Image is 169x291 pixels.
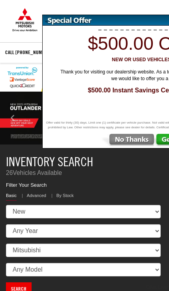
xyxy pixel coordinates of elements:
span: [PHONE_NUMBER] [15,49,51,55]
a: Basic [6,193,17,201]
span: Menu [146,284,169,290]
h3: Inventory Search [6,155,163,169]
span: 26 [6,169,13,176]
img: Mitsubishi [11,8,39,32]
font: Call [5,49,14,55]
p: Filter Your Search [6,182,163,189]
select: Choose Model from the dropdown [6,263,161,276]
select: Choose Vehicle Condition from the dropdown [6,205,161,218]
p: Vehicles Available [6,169,163,177]
img: No Thanks, Continue to Website [101,134,156,148]
a: Advanced [27,193,46,200]
a: Menu [146,283,169,291]
select: Choose Year from the dropdown [6,224,161,238]
a: By Stock [56,193,74,200]
select: Choose Make from the dropdown [6,244,161,257]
